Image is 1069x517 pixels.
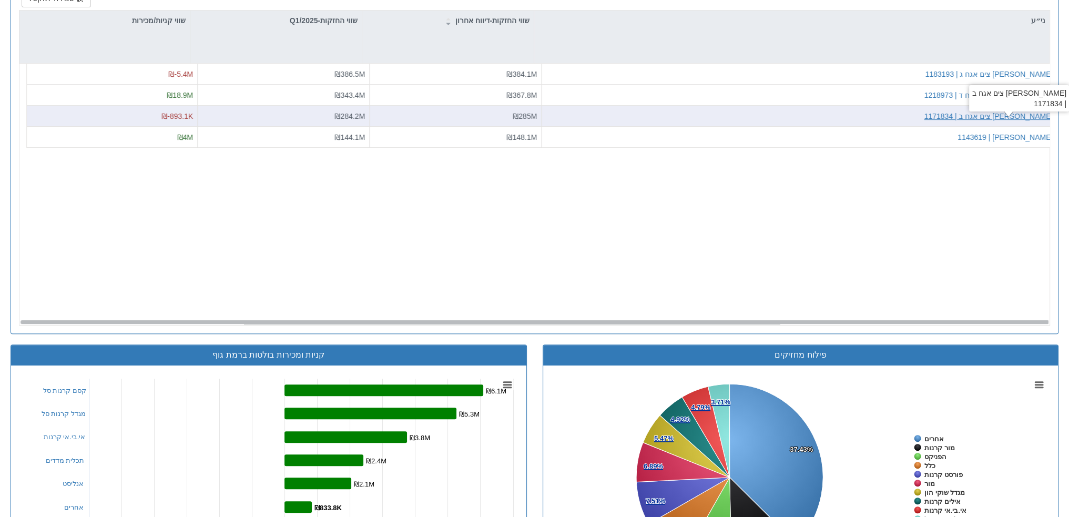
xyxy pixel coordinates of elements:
[670,415,690,423] tspan: 4.92%
[42,410,86,418] a: מגדל קרנות סל
[790,445,813,453] tspan: 37.43%
[506,70,537,78] span: ₪384.1M
[924,480,935,488] tspan: מור
[513,112,537,120] span: ₪285M
[459,410,480,418] tspan: ₪5.3M
[167,91,193,99] span: ₪18.9M
[177,133,193,141] span: ₪4M
[168,70,193,78] span: ₪-5.4M
[924,462,935,470] tspan: כלל
[506,91,537,99] span: ₪367.8M
[925,69,1053,79] button: [PERSON_NAME] צים אגח ג | 1183193
[924,444,955,452] tspan: מור קרנות
[44,433,86,441] a: אי.בי.אי קרנות
[654,434,674,442] tspan: 5.47%
[534,11,1050,31] div: ני״ע
[551,350,1051,360] h3: פילוח מחזיקים
[64,503,84,511] a: אחרים
[506,133,537,141] span: ₪148.1M
[711,398,730,406] tspan: 3.71%
[354,480,374,488] tspan: ₪2.1M
[334,91,365,99] span: ₪343.4M
[644,462,663,470] tspan: 6.89%
[410,434,430,442] tspan: ₪3.8M
[161,112,193,120] span: ₪-893.1K
[190,11,362,31] div: שווי החזקות-Q1/2025
[334,133,365,141] span: ₪144.1M
[924,111,1053,121] button: [PERSON_NAME] צים אגח ב | 1171834
[969,85,1069,111] div: [PERSON_NAME] צים אגח ב | 1171834
[958,132,1053,143] button: [PERSON_NAME] | 1143619
[924,453,946,461] tspan: הפניקס
[63,480,84,488] a: אנליסט
[366,457,386,465] tspan: ₪2.4M
[691,403,710,411] tspan: 4.79%
[334,112,365,120] span: ₪284.2M
[19,11,190,31] div: שווי קניות/מכירות
[924,471,963,479] tspan: פורסט קרנות
[924,435,944,443] tspan: אחרים
[924,498,961,505] tspan: אילים קרנות
[46,457,85,464] a: תכלית מדדים
[924,506,966,514] tspan: אי.בי.אי קרנות
[43,387,86,394] a: קסם קרנות סל
[314,504,342,512] tspan: ₪833.8K
[334,70,365,78] span: ₪386.5M
[19,350,518,360] h3: קניות ומכירות בולטות ברמת גוף
[646,497,665,505] tspan: 7.51%
[486,387,506,395] tspan: ₪6.1M
[924,489,965,496] tspan: מגדל שוקי הון
[362,11,534,31] div: שווי החזקות-דיווח אחרון
[924,90,1053,100] button: [PERSON_NAME] צים אגח ד | 1218973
